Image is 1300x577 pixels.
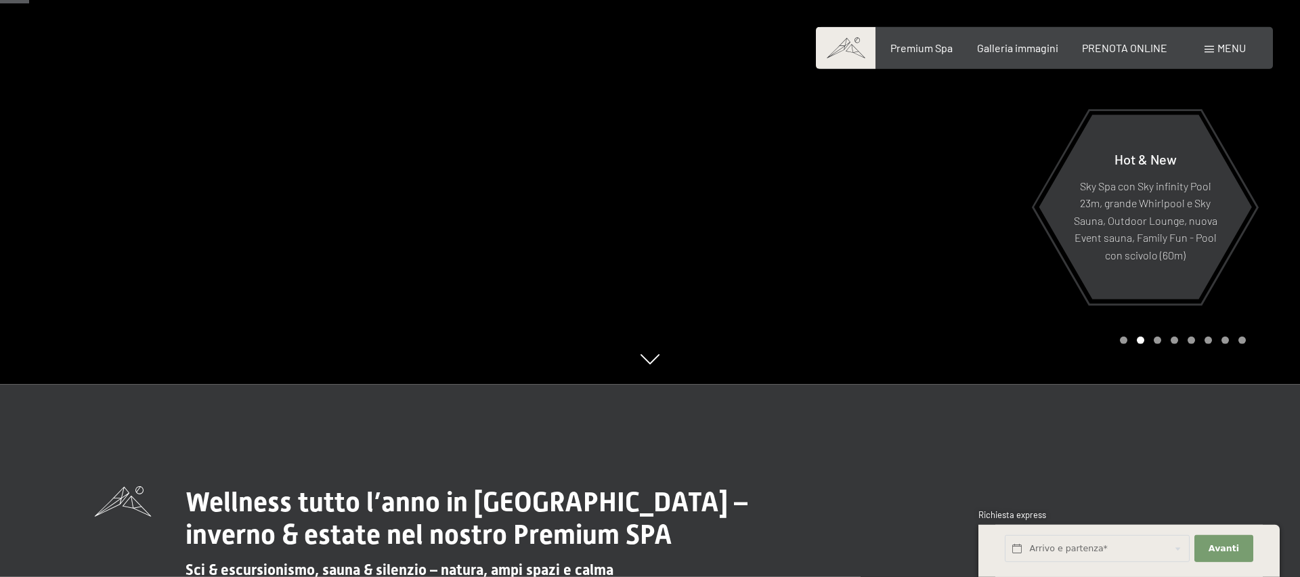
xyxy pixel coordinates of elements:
div: Carousel Page 2 (Current Slide) [1137,337,1144,344]
span: Avanti [1209,542,1239,555]
span: Hot & New [1114,150,1177,167]
a: Hot & New Sky Spa con Sky infinity Pool 23m, grande Whirlpool e Sky Sauna, Outdoor Lounge, nuova ... [1038,114,1253,300]
a: Premium Spa [890,41,953,54]
div: Carousel Page 6 [1205,337,1212,344]
div: Carousel Page 4 [1171,337,1178,344]
div: Carousel Pagination [1115,337,1246,344]
p: Sky Spa con Sky infinity Pool 23m, grande Whirlpool e Sky Sauna, Outdoor Lounge, nuova Event saun... [1072,177,1219,263]
a: Galleria immagini [977,41,1058,54]
span: Wellness tutto l’anno in [GEOGRAPHIC_DATA] – inverno & estate nel nostro Premium SPA [186,486,747,551]
div: Carousel Page 1 [1120,337,1127,344]
div: Carousel Page 8 [1238,337,1246,344]
div: Carousel Page 5 [1188,337,1195,344]
button: Avanti [1194,535,1253,563]
div: Carousel Page 7 [1221,337,1229,344]
a: PRENOTA ONLINE [1082,41,1167,54]
span: Menu [1217,41,1246,54]
div: Carousel Page 3 [1154,337,1161,344]
span: Richiesta express [978,509,1046,520]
